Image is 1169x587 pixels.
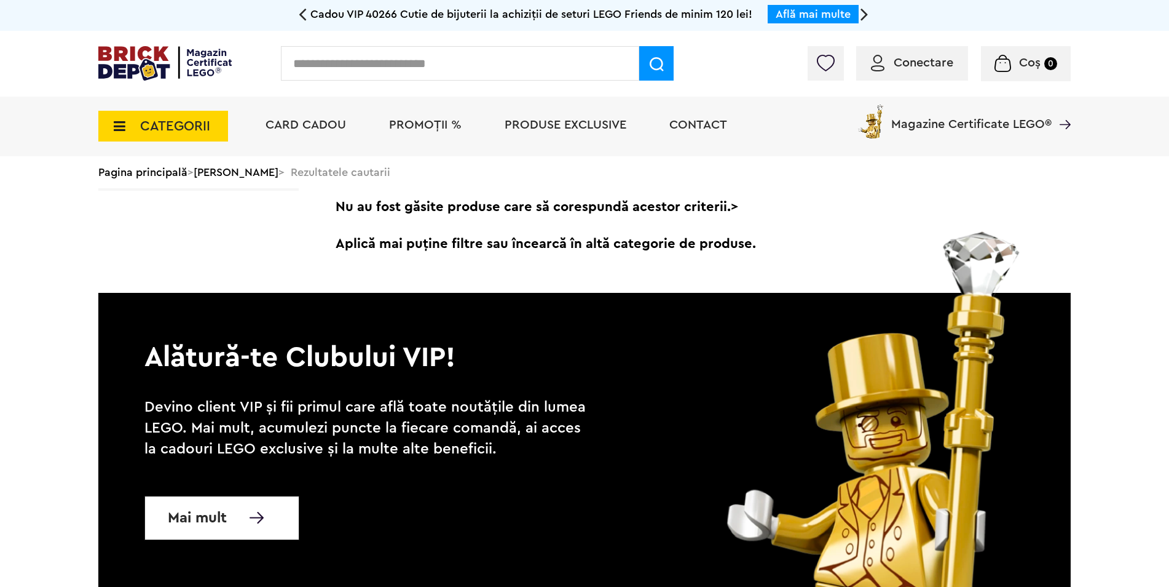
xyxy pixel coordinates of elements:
[168,512,227,524] span: Mai mult
[1044,57,1057,70] small: 0
[669,119,727,131] a: Contact
[325,225,1071,262] span: Aplică mai puține filtre sau încearcă în altă categorie de produse.
[389,119,462,131] a: PROMOȚII %
[1052,102,1071,114] a: Magazine Certificate LEGO®
[266,119,346,131] a: Card Cadou
[871,57,953,69] a: Conectare
[325,188,1071,225] span: Nu au fost găsite produse care să corespundă acestor criterii.>
[310,9,752,20] span: Cadou VIP 40266 Cutie de bijuterii la achiziții de seturi LEGO Friends de minim 120 lei!
[144,397,593,460] p: Devino client VIP și fii primul care află toate noutățile din lumea LEGO. Mai mult, acumulezi pun...
[194,167,278,178] a: [PERSON_NAME]
[894,57,953,69] span: Conectare
[250,512,264,524] img: Mai multe informatii
[1019,57,1041,69] span: Coș
[98,167,187,178] a: Pagina principală
[140,119,210,133] span: CATEGORII
[144,496,299,540] a: Mai mult
[98,156,1071,188] div: > > Rezultatele cautarii
[98,293,1071,377] p: Alătură-te Clubului VIP!
[505,119,626,131] a: Produse exclusive
[891,102,1052,130] span: Magazine Certificate LEGO®
[776,9,851,20] a: Află mai multe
